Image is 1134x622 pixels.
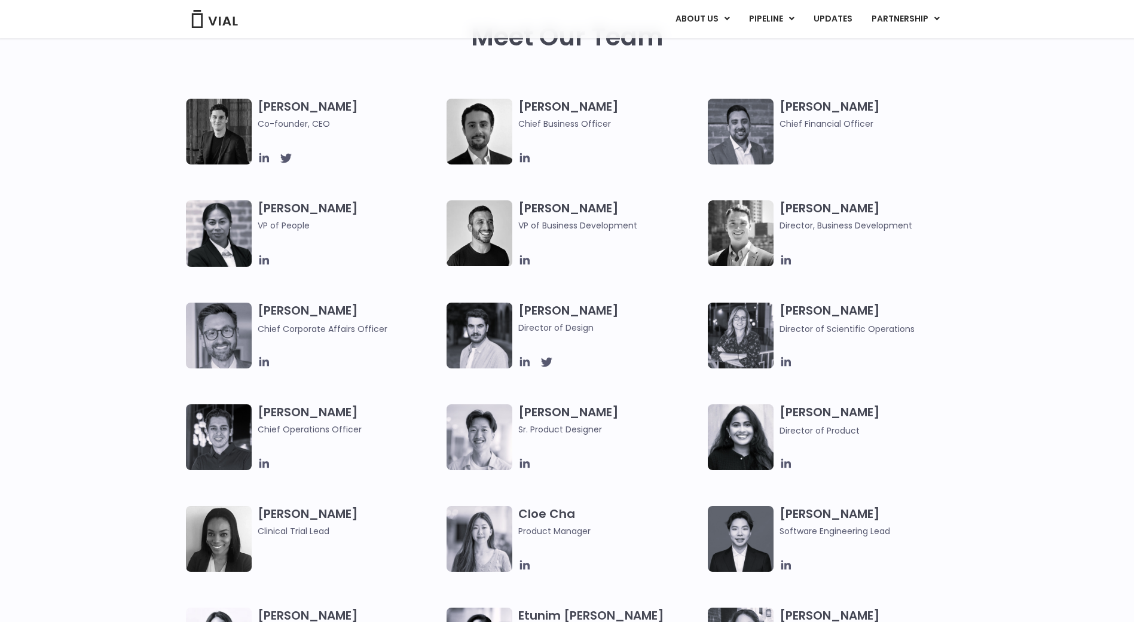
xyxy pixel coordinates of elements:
span: Sr. Product Designer [518,423,702,436]
span: Co-founder, CEO [258,117,441,130]
img: Brennan [447,404,512,470]
h3: [PERSON_NAME] [780,404,963,437]
h3: [PERSON_NAME] [258,200,441,249]
img: Cloe [447,506,512,572]
h3: [PERSON_NAME] [258,303,441,336]
h2: Meet Our Team [471,23,664,51]
img: A black and white photo of a smiling man in a suit at ARVO 2023. [708,200,774,266]
span: Director, Business Development [780,219,963,232]
h3: [PERSON_NAME] [780,506,963,538]
span: Chief Financial Officer [780,117,963,130]
img: A black and white photo of a man in a suit holding a vial. [447,99,512,164]
h3: [PERSON_NAME] [258,99,441,130]
h3: [PERSON_NAME] [518,200,702,232]
img: Headshot of smiling man named Josh [186,404,252,470]
img: A black and white photo of a woman smiling. [186,506,252,572]
span: VP of People [258,219,441,232]
h3: Cloe Cha [518,506,702,538]
h3: [PERSON_NAME] [780,303,963,336]
span: Director of Design [518,321,702,334]
span: Software Engineering Lead [780,525,963,538]
img: Headshot of smiling man named Albert [447,303,512,368]
a: UPDATES [804,9,861,29]
span: Chief Corporate Affairs Officer [258,323,387,335]
h3: [PERSON_NAME] [258,506,441,538]
span: Director of Scientific Operations [780,323,915,335]
img: Headshot of smiling woman named Sarah [708,303,774,368]
span: Chief Operations Officer [258,423,441,436]
h3: [PERSON_NAME] [780,99,963,130]
img: Catie [186,200,252,267]
img: Smiling woman named Dhruba [708,404,774,470]
span: Chief Business Officer [518,117,702,130]
span: VP of Business Development [518,219,702,232]
h3: [PERSON_NAME] [518,404,702,436]
h3: [PERSON_NAME] [518,303,702,334]
span: Clinical Trial Lead [258,525,441,538]
a: PARTNERSHIPMenu Toggle [862,9,949,29]
a: ABOUT USMenu Toggle [666,9,739,29]
span: Director of Product [780,425,860,437]
span: Product Manager [518,525,702,538]
a: PIPELINEMenu Toggle [739,9,803,29]
img: Headshot of smiling man named Samir [708,99,774,164]
h3: [PERSON_NAME] [780,200,963,232]
h3: [PERSON_NAME] [258,404,441,436]
img: Vial Logo [191,10,239,28]
img: A black and white photo of a man in a suit attending a Summit. [186,99,252,164]
img: Paolo-M [186,303,252,368]
img: A black and white photo of a man smiling. [447,200,512,266]
h3: [PERSON_NAME] [518,99,702,130]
